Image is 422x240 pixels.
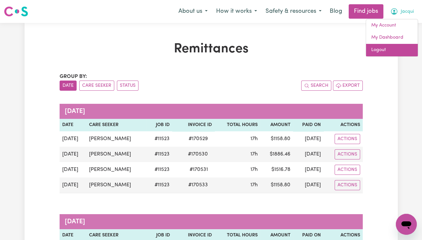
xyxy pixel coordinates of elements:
[293,177,323,193] td: [DATE]
[60,131,87,147] td: [DATE]
[260,147,293,162] td: $ 1886.46
[260,131,293,147] td: $ 1158.80
[366,19,418,57] div: My Account
[86,147,146,162] td: [PERSON_NAME]
[86,131,146,147] td: [PERSON_NAME]
[260,119,293,131] th: Amount
[146,162,172,177] td: # 11523
[185,135,212,143] span: # 170529
[146,119,172,131] th: Job ID
[260,162,293,177] td: $ 1516.78
[301,81,331,91] button: Search
[4,6,28,17] img: Careseekers logo
[60,162,87,177] td: [DATE]
[60,41,363,57] h1: Remittances
[79,81,114,91] button: sort invoices by care seeker
[349,4,383,19] a: Find jobs
[146,177,172,193] td: # 11523
[250,167,258,172] span: 17 hours
[184,181,212,189] span: # 170533
[323,119,363,131] th: Actions
[293,119,323,131] th: Paid On
[366,19,418,32] a: My Account
[260,177,293,193] td: $ 1158.80
[293,147,323,162] td: [DATE]
[366,44,418,56] a: Logout
[4,4,28,19] a: Careseekers logo
[172,119,214,131] th: Invoice ID
[117,81,138,91] button: sort invoices by paid status
[186,166,212,174] span: # 170531
[293,162,323,177] td: [DATE]
[250,136,258,141] span: 17 hours
[335,180,360,190] button: Actions
[146,147,172,162] td: # 11523
[86,119,146,131] th: Care Seeker
[326,4,346,19] a: Blog
[293,131,323,147] td: [DATE]
[86,162,146,177] td: [PERSON_NAME]
[335,134,360,144] button: Actions
[60,74,87,79] span: Group by:
[174,5,212,18] button: About us
[261,5,326,18] button: Safety & resources
[60,177,87,193] td: [DATE]
[333,81,363,91] button: Export
[60,104,363,119] caption: [DATE]
[60,119,87,131] th: Date
[212,5,261,18] button: How it works
[86,177,146,193] td: [PERSON_NAME]
[401,8,414,15] span: Jacqui
[60,214,363,229] caption: [DATE]
[214,119,260,131] th: Total Hours
[60,81,77,91] button: sort invoices by date
[250,182,258,188] span: 17 hours
[250,152,258,157] span: 17 hours
[184,150,212,158] span: # 170530
[335,149,360,159] button: Actions
[146,131,172,147] td: # 11523
[396,214,417,235] iframe: Button to launch messaging window
[386,5,418,18] button: My Account
[60,147,87,162] td: [DATE]
[366,31,418,44] a: My Dashboard
[335,165,360,175] button: Actions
